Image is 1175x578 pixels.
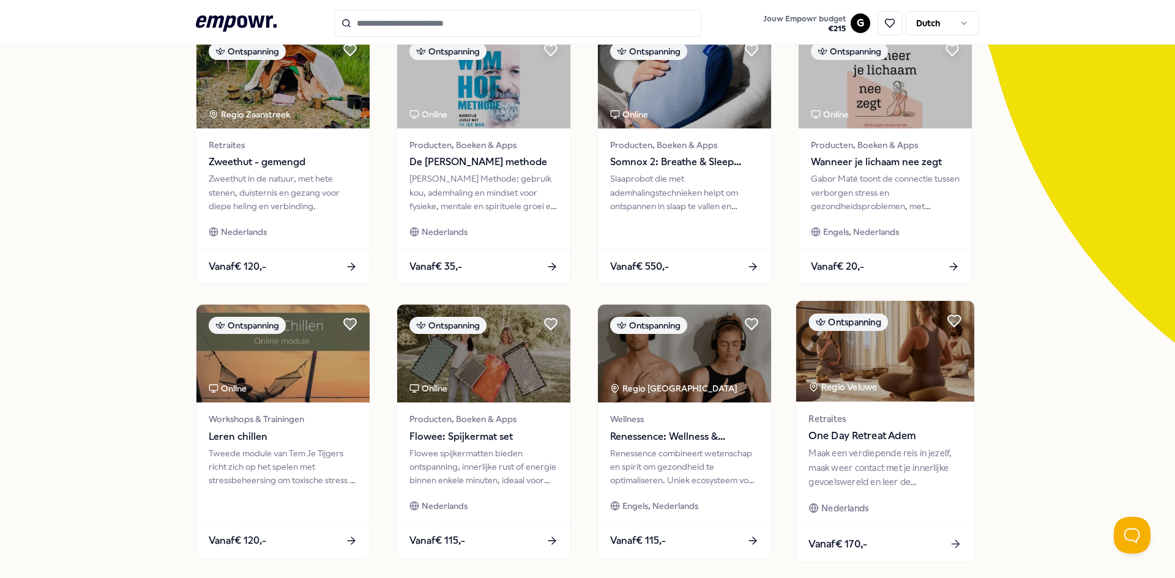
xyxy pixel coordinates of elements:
span: Nederlands [422,225,468,239]
span: Producten, Boeken & Apps [811,138,960,152]
span: Wanneer je lichaam nee zegt [811,154,960,170]
a: package imageOntspanningRegio Zaanstreek RetraitesZweethut - gemengdZweethut in de natuur, met he... [196,30,370,284]
button: Jouw Empowr budget€215 [761,12,848,36]
div: Zweethut in de natuur, met hete stenen, duisternis en gezang voor diepe heling en verbinding. [209,172,357,213]
span: Retraites [808,412,961,426]
a: Jouw Empowr budget€215 [758,10,851,36]
img: package image [796,301,974,402]
span: One Day Retreat Adem [808,428,961,444]
img: package image [397,31,570,128]
span: Vanaf € 20,- [811,259,864,275]
div: Online [209,382,247,395]
div: Ontspanning [811,43,888,60]
button: G [851,13,870,33]
img: package image [196,31,370,128]
span: Vanaf € 115,- [409,533,465,549]
div: Regio [GEOGRAPHIC_DATA] [610,382,739,395]
span: Renessence: Wellness & Mindfulness [610,429,759,445]
div: Ontspanning [610,43,687,60]
span: Vanaf € 170,- [808,536,867,552]
div: Ontspanning [409,317,487,334]
div: Slaaprobot die met ademhalingstechnieken helpt om ontspannen in slaap te vallen en verfrist wakke... [610,172,759,213]
div: Ontspanning [209,43,286,60]
span: Jouw Empowr budget [763,14,846,24]
a: package imageOntspanningOnlineProducten, Boeken & AppsWanneer je lichaam nee zegtGabor Maté toont... [798,30,972,284]
div: [PERSON_NAME] Methode: gebruik kou, ademhaling en mindset voor fysieke, mentale en spirituele gro... [409,172,558,213]
iframe: Help Scout Beacon - Open [1114,517,1151,554]
span: Producten, Boeken & Apps [409,138,558,152]
div: Online [610,108,648,121]
span: Producten, Boeken & Apps [409,412,558,426]
span: Vanaf € 550,- [610,259,669,275]
div: Renessence combineert wetenschap en spirit om gezondheid te optimaliseren. Uniek ecosysteem voor ... [610,446,759,487]
span: Vanaf € 120,- [209,259,266,275]
span: Nederlands [821,502,868,516]
span: Vanaf € 35,- [409,259,462,275]
img: package image [598,31,771,128]
a: package imageOntspanningRegio [GEOGRAPHIC_DATA] WellnessRenessence: Wellness & MindfulnessRenesse... [597,304,772,558]
div: Tweede module van Tem Je Tijgers richt zich op het spelen met stressbeheersing om toxische stress... [209,446,357,487]
a: package imageOntspanningOnlineProducten, Boeken & AppsDe [PERSON_NAME] methode[PERSON_NAME] Metho... [397,30,571,284]
div: Ontspanning [209,317,286,334]
span: Zweethut - gemengd [209,154,357,170]
span: € 215 [763,24,846,34]
div: Gabor Maté toont de connectie tussen verborgen stress en gezondheidsproblemen, met wetenschappeli... [811,172,960,213]
a: package imageOntspanningOnlineProducten, Boeken & AppsFlowee: Spijkermat setFlowee spijkermatten ... [397,304,571,558]
span: Vanaf € 115,- [610,533,666,549]
span: Somnox 2: Breathe & Sleep Robot [610,154,759,170]
span: Workshops & Trainingen [209,412,357,426]
div: Online [409,382,447,395]
span: Producten, Boeken & Apps [610,138,759,152]
div: Maak een verdiepende reis in jezelf, maak weer contact met je innerlijke gevoelswereld en leer de... [808,446,961,489]
div: Ontspanning [409,43,487,60]
a: package imageOntspanningRegio Veluwe RetraitesOne Day Retreat AdemMaak een verdiepende reis in je... [796,300,975,563]
a: package imageOntspanningOnlineProducten, Boeken & AppsSomnox 2: Breathe & Sleep RobotSlaaprobot d... [597,30,772,284]
a: package imageOntspanningOnlineWorkshops & TrainingenLeren chillenTweede module van Tem Je Tijgers... [196,304,370,558]
span: Nederlands [422,499,468,513]
img: package image [598,305,771,402]
span: Engels, Nederlands [622,499,698,513]
span: Vanaf € 120,- [209,533,266,549]
div: Ontspanning [610,317,687,334]
span: Retraites [209,138,357,152]
img: package image [397,305,570,402]
span: Leren chillen [209,429,357,445]
div: Regio Veluwe [808,380,879,395]
span: De [PERSON_NAME] methode [409,154,558,170]
span: Engels, Nederlands [823,225,899,239]
div: Regio Zaanstreek [209,108,292,121]
div: Flowee spijkermatten bieden ontspanning, innerlijke rust of energie binnen enkele minuten, ideaal... [409,446,558,487]
span: Nederlands [221,225,267,239]
input: Search for products, categories or subcategories [334,10,701,37]
span: Flowee: Spijkermat set [409,429,558,445]
span: Wellness [610,412,759,426]
div: Ontspanning [808,314,888,332]
div: Online [811,108,849,121]
img: package image [196,305,370,402]
img: package image [799,31,972,128]
div: Online [409,108,447,121]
